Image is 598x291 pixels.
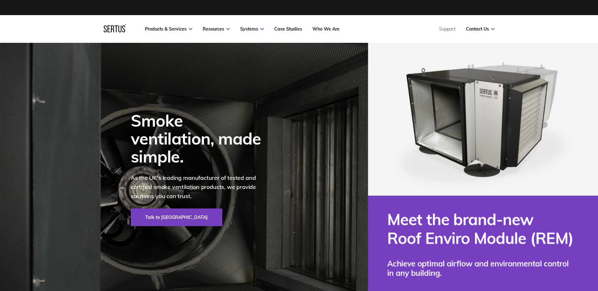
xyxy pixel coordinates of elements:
[145,26,192,32] a: Products & Services
[131,174,270,201] p: As the UK's leading manufacturer of tested and certified smoke ventilation products, we provide s...
[312,26,340,32] a: Who We Are
[131,111,270,166] div: Smoke ventilation, made simple.
[274,26,302,32] a: Case Studies
[439,26,456,32] a: Support
[240,26,264,32] a: Systems
[131,208,222,226] a: Talk to [GEOGRAPHIC_DATA]
[466,26,495,32] a: Contact Us
[203,26,230,32] a: Resources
